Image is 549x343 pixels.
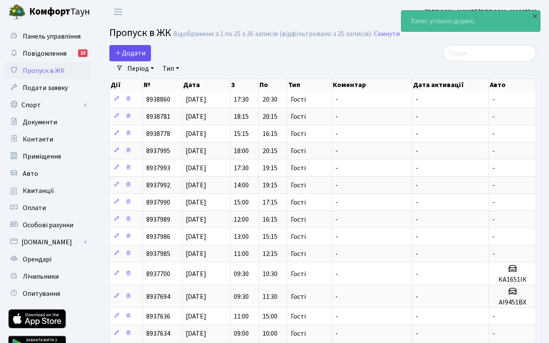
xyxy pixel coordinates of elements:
span: Гості [291,199,306,206]
span: 8938778 [146,129,170,138]
span: [DATE] [186,163,206,173]
span: Контакти [23,135,53,144]
span: Пропуск в ЖК [109,25,171,40]
span: 18:00 [234,146,249,156]
span: - [416,269,418,279]
a: Опитування [4,285,90,302]
span: Квитанції [23,186,54,196]
span: - [335,312,338,321]
a: Панель управління [4,28,90,45]
th: Дата активації [412,79,489,91]
span: 11:00 [234,312,249,321]
span: - [492,329,495,338]
span: [DATE] [186,249,206,259]
span: - [492,198,495,207]
span: 12:00 [234,215,249,224]
span: 16:15 [262,215,278,224]
span: Гості [291,113,306,120]
span: Гості [291,216,306,223]
span: Гості [291,293,306,300]
span: [DATE] [186,312,206,321]
b: Комфорт [29,5,70,18]
span: 8937636 [146,312,170,321]
span: - [492,146,495,156]
span: [DATE] [186,95,206,104]
span: 8937993 [146,163,170,173]
span: 12:15 [262,249,278,259]
span: [DATE] [186,292,206,301]
span: Приміщення [23,152,61,161]
th: Коментар [332,79,412,91]
span: [DATE] [186,215,206,224]
div: × [531,12,539,20]
span: Гості [291,271,306,277]
span: 15:00 [234,198,249,207]
span: - [416,163,418,173]
span: - [492,181,495,190]
span: 09:30 [234,292,249,301]
a: Період [124,61,157,76]
span: - [492,232,495,241]
span: 8937694 [146,292,170,301]
span: 8937992 [146,181,170,190]
span: - [416,95,418,104]
span: Документи [23,117,57,127]
th: Дії [110,79,143,91]
span: 8938860 [146,95,170,104]
span: [DATE] [186,146,206,156]
span: 17:30 [234,95,249,104]
span: 8937986 [146,232,170,241]
span: 8937634 [146,329,170,338]
a: Особові рахунки [4,217,90,234]
a: Пропуск в ЖК [4,62,90,79]
span: Гості [291,250,306,257]
a: Скинути [374,30,400,38]
span: - [416,249,418,259]
span: Гості [291,330,306,337]
img: logo.png [9,3,26,21]
span: - [492,163,495,173]
a: Подати заявку [4,79,90,96]
input: Пошук... [443,45,536,61]
a: Документи [4,114,90,131]
a: Лічильники [4,268,90,285]
span: Гості [291,233,306,240]
span: 8938781 [146,112,170,121]
a: Приміщення [4,148,90,165]
span: Гості [291,165,306,171]
span: - [335,292,338,301]
span: - [335,232,338,241]
span: 20:15 [262,112,278,121]
div: Відображено з 1 по 25 з 26 записів (відфільтровано з 25 записів). [173,30,372,38]
a: Авто [4,165,90,182]
a: Орендарі [4,251,90,268]
a: [DOMAIN_NAME] [4,234,90,251]
span: - [335,215,338,224]
span: - [416,292,418,301]
span: 18:15 [234,112,249,121]
th: № [143,79,182,91]
span: Оплати [23,203,46,213]
span: - [335,198,338,207]
th: Дата [182,79,230,91]
span: Подати заявку [23,83,68,93]
span: Опитування [23,289,60,298]
span: Пропуск в ЖК [23,66,65,75]
span: 11:30 [262,292,278,301]
span: Панель управління [23,32,81,41]
span: - [335,181,338,190]
span: 10:00 [262,329,278,338]
span: [DATE] [186,129,206,138]
span: Лічильники [23,272,59,281]
span: 10:30 [262,269,278,279]
span: Гості [291,147,306,154]
span: - [335,95,338,104]
th: По [259,79,287,91]
span: - [492,249,495,259]
span: 8937995 [146,146,170,156]
div: Запис успішно додано. [401,11,540,31]
span: 17:15 [262,198,278,207]
span: - [416,146,418,156]
a: Повідомлення13 [4,45,90,62]
span: - [335,146,338,156]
